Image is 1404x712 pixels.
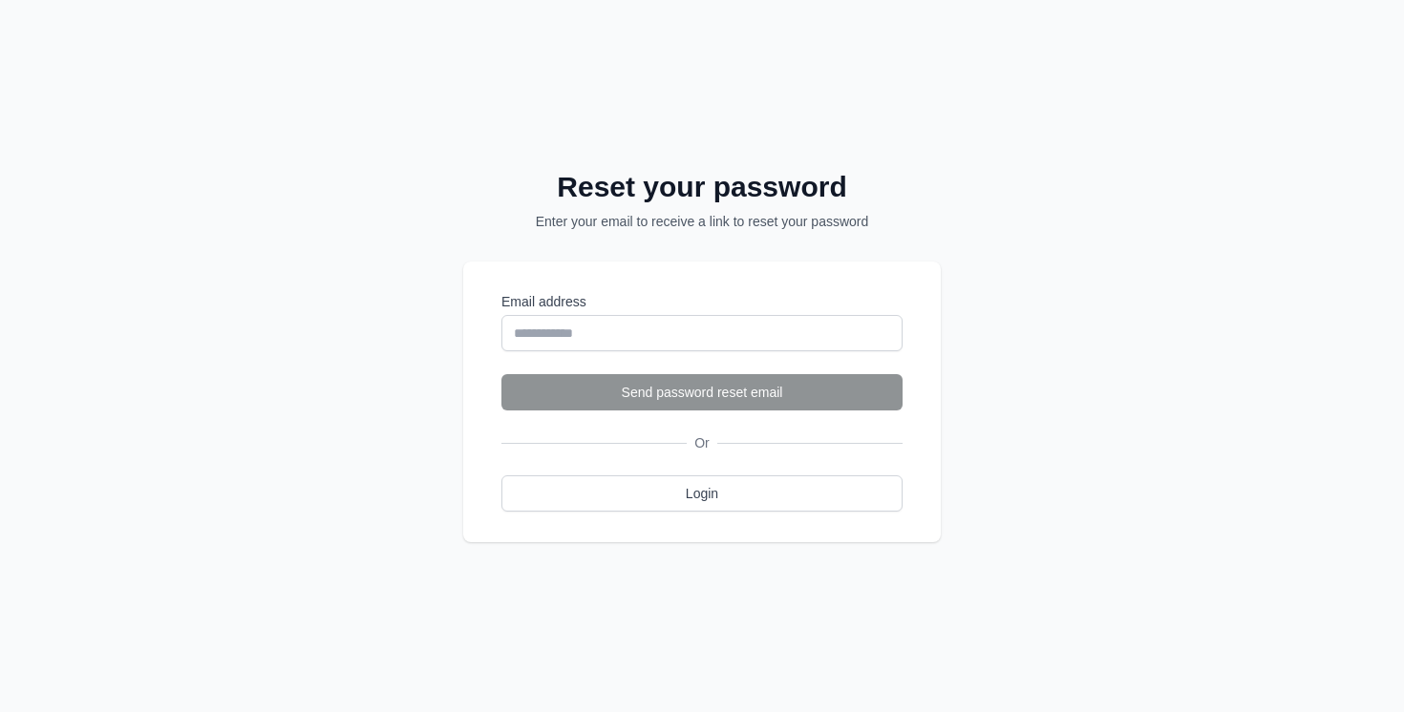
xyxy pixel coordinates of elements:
a: Login [501,475,903,512]
p: Enter your email to receive a link to reset your password [488,212,916,231]
span: Or [687,433,717,452]
button: Send password reset email [501,374,903,410]
h2: Reset your password [488,170,916,204]
label: Email address [501,292,903,311]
